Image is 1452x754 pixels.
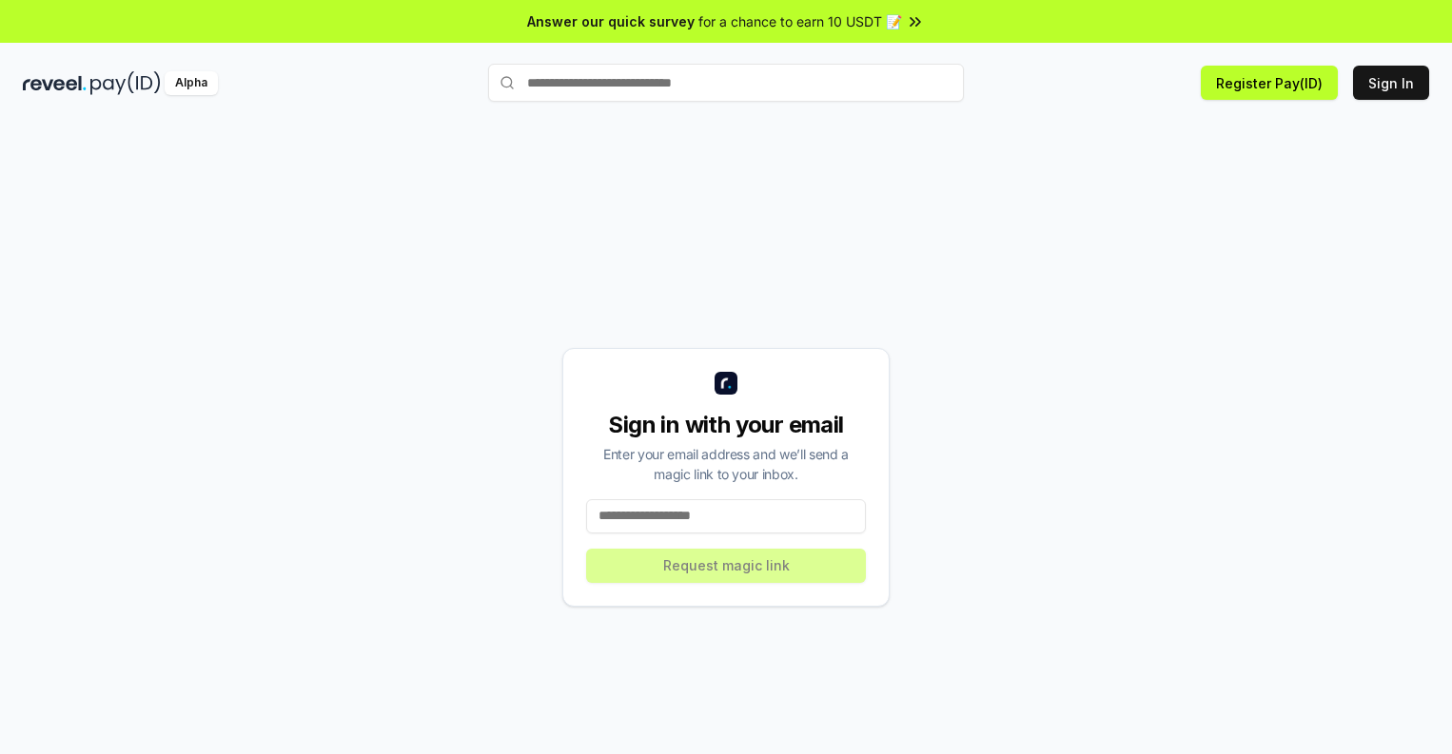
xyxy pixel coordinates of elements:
span: Answer our quick survey [527,11,695,31]
button: Register Pay(ID) [1201,66,1338,100]
img: reveel_dark [23,71,87,95]
span: for a chance to earn 10 USDT 📝 [698,11,902,31]
div: Enter your email address and we’ll send a magic link to your inbox. [586,444,866,484]
img: pay_id [90,71,161,95]
img: logo_small [715,372,737,395]
div: Alpha [165,71,218,95]
button: Sign In [1353,66,1429,100]
div: Sign in with your email [586,410,866,440]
